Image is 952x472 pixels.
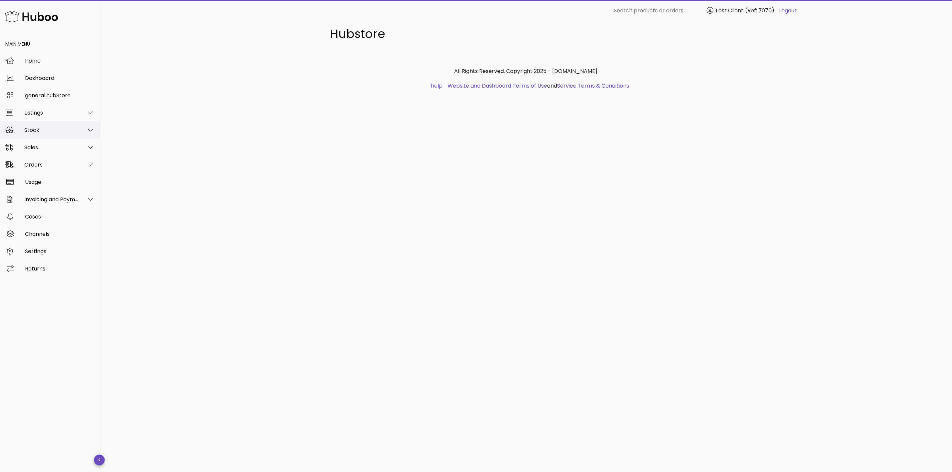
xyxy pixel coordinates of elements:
a: help [431,82,443,90]
a: Logout [779,7,797,15]
div: Returns [25,265,95,272]
div: Home [25,58,95,64]
div: Settings [25,248,95,254]
li: and [445,82,629,90]
span: Test Client [715,7,743,14]
img: Huboo Logo [5,9,58,24]
div: Usage [25,179,95,185]
a: Website and Dashboard Terms of Use [448,82,547,90]
span: (Ref: 7070) [745,7,774,14]
div: Orders [24,162,79,168]
div: general.hubStore [25,92,95,99]
div: Channels [25,231,95,237]
div: Invoicing and Payments [24,196,79,203]
div: Cases [25,214,95,220]
a: Service Terms & Conditions [557,82,629,90]
h1: Hubstore [330,28,722,40]
div: Listings [24,110,79,116]
div: Sales [24,144,79,151]
div: Dashboard [25,75,95,81]
p: All Rights Reserved. Copyright 2025 - [DOMAIN_NAME] [336,67,717,75]
div: Stock [24,127,79,133]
